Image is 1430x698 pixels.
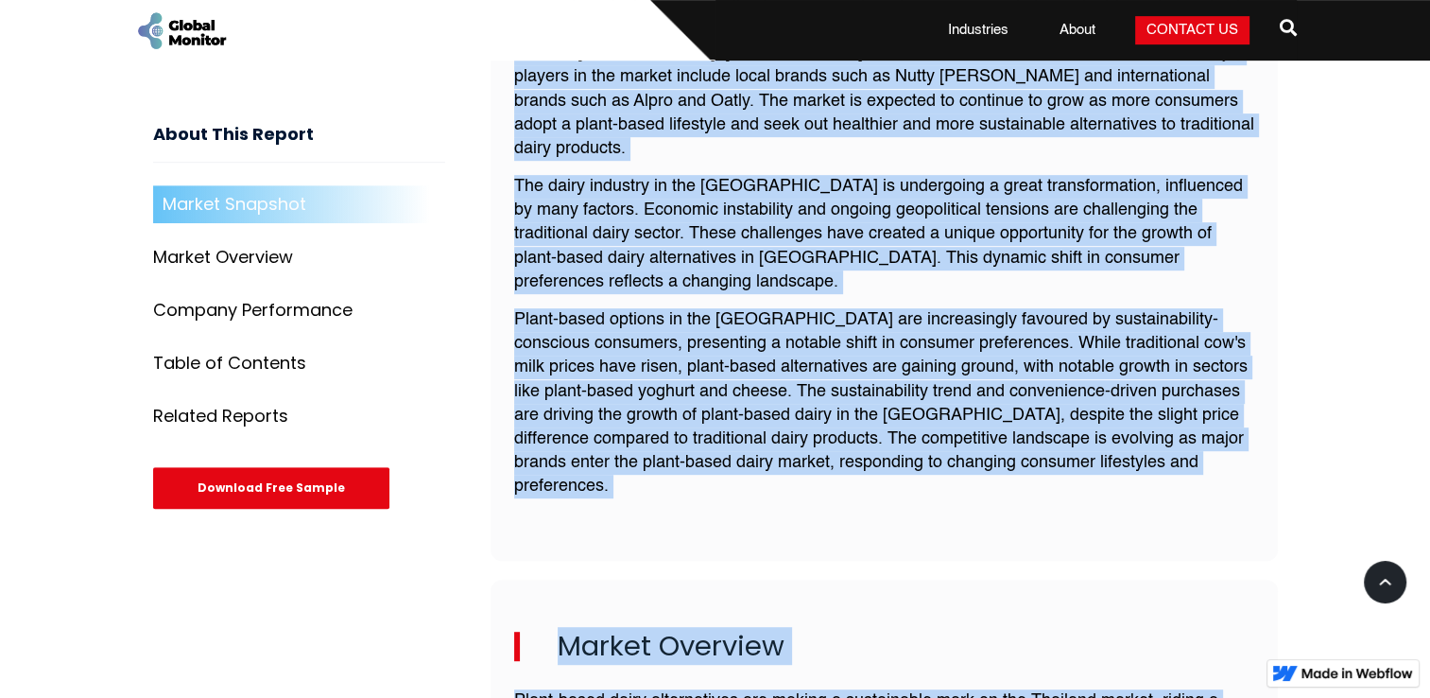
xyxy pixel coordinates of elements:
[514,175,1254,294] p: The dairy industry in the [GEOGRAPHIC_DATA] is undergoing a great transformation, influenced by m...
[153,249,293,268] div: Market Overview
[514,308,1254,499] p: Plant-based options in the [GEOGRAPHIC_DATA] are increasingly favoured by sustainability-consciou...
[153,292,445,330] a: Company Performance
[937,21,1020,40] a: Industries
[134,9,229,52] a: home
[163,196,306,215] div: Market Snapshot
[1301,668,1413,679] img: Made in Webflow
[153,468,389,510] div: Download Free Sample
[153,302,353,321] div: Company Performance
[153,345,445,383] a: Table of Contents
[153,239,445,277] a: Market Overview
[1280,14,1297,41] span: 
[1048,21,1107,40] a: About
[1135,16,1249,44] a: Contact Us
[153,408,288,427] div: Related Reports
[153,355,306,374] div: Table of Contents
[514,632,1254,662] h2: Market Overview
[153,125,445,164] h3: About This Report
[1280,11,1297,49] a: 
[153,186,445,224] a: Market Snapshot
[153,398,445,436] a: Related Reports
